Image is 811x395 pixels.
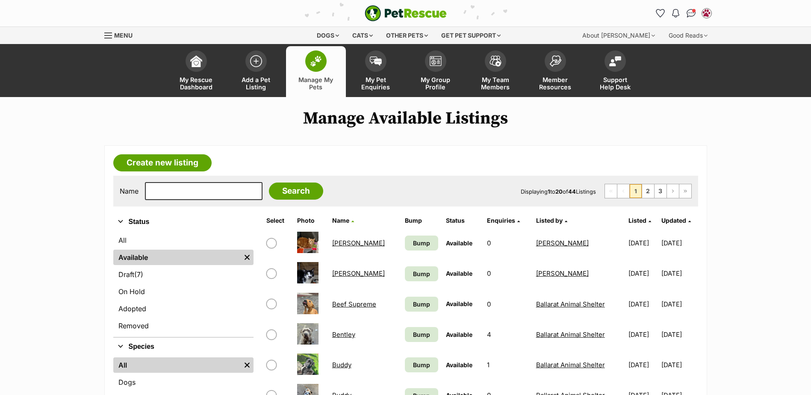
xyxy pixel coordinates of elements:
a: My Group Profile [406,46,466,97]
a: Enquiries [487,217,520,224]
a: Support Help Desk [585,46,645,97]
a: Next page [667,184,679,198]
span: Listed [628,217,646,224]
a: [PERSON_NAME] [536,239,589,247]
td: 0 [484,289,531,319]
img: team-members-icon-5396bd8760b3fe7c0b43da4ab00e1e3bb1a5d9ba89233759b79545d2d3fc5d0d.svg [490,56,501,67]
div: Good Reads [663,27,714,44]
span: Available [446,331,472,338]
a: Ballarat Animal Shelter [536,300,605,308]
td: [DATE] [625,259,661,288]
a: PetRescue [365,5,447,21]
td: [DATE] [661,259,697,288]
span: Bump [413,269,430,278]
a: Listed [628,217,651,224]
a: Updated [661,217,691,224]
a: Remove filter [241,250,254,265]
button: My account [700,6,714,20]
img: member-resources-icon-8e73f808a243e03378d46382f2149f9095a855e16c252ad45f914b54edf8863c.svg [549,55,561,67]
span: My Pet Enquiries [357,76,395,91]
a: Beef Supreme [332,300,376,308]
td: [DATE] [661,320,697,349]
a: Draft [113,267,254,282]
th: Select [263,214,293,227]
td: [DATE] [625,350,661,380]
a: Ballarat Animal Shelter [536,330,605,339]
a: [PERSON_NAME] [536,269,589,277]
span: Manage My Pets [297,76,335,91]
span: Available [446,239,472,247]
img: chat-41dd97257d64d25036548639549fe6c8038ab92f7586957e7f3b1b290dea8141.svg [687,9,696,18]
a: Bump [405,357,438,372]
a: All [113,357,241,373]
a: Removed [113,318,254,333]
a: Adopted [113,301,254,316]
a: Buddy [332,361,351,369]
img: logo-e224e6f780fb5917bec1dbf3a21bbac754714ae5b6737aabdf751b685950b380.svg [365,5,447,21]
td: 1 [484,350,531,380]
a: Member Resources [525,46,585,97]
a: My Pet Enquiries [346,46,406,97]
a: Create new listing [113,154,212,171]
a: Bentley [332,330,355,339]
img: help-desk-icon-fdf02630f3aa405de69fd3d07c3f3aa587a6932b1a1747fa1d2bba05be0121f9.svg [609,56,621,66]
span: (7) [134,269,143,280]
span: Updated [661,217,686,224]
th: Status [442,214,483,227]
a: Remove filter [241,357,254,373]
button: Notifications [669,6,683,20]
span: Bump [413,360,430,369]
span: My Rescue Dashboard [177,76,215,91]
a: Ballarat Animal Shelter [536,361,605,369]
a: Page 3 [655,184,666,198]
img: pet-enquiries-icon-7e3ad2cf08bfb03b45e93fb7055b45f3efa6380592205ae92323e6603595dc1f.svg [370,56,382,66]
a: All [113,233,254,248]
div: About [PERSON_NAME] [576,27,661,44]
span: Name [332,217,349,224]
span: Bump [413,239,430,248]
img: dashboard-icon-eb2f2d2d3e046f16d808141f083e7271f6b2e854fb5c12c21221c1fb7104beca.svg [190,55,202,67]
a: Last page [679,184,691,198]
button: Status [113,216,254,227]
div: Status [113,231,254,337]
a: Bump [405,327,438,342]
a: Bump [405,297,438,312]
span: My Group Profile [416,76,455,91]
a: Add a Pet Listing [226,46,286,97]
a: Favourites [654,6,667,20]
span: Available [446,300,472,307]
img: notifications-46538b983faf8c2785f20acdc204bb7945ddae34d4c08c2a6579f10ce5e182be.svg [672,9,679,18]
td: 0 [484,259,531,288]
span: Member Resources [536,76,575,91]
span: Menu [114,32,133,39]
td: [DATE] [625,228,661,258]
a: Menu [104,27,139,42]
a: Available [113,250,241,265]
span: translation missing: en.admin.listings.index.attributes.enquiries [487,217,515,224]
td: [DATE] [661,228,697,258]
img: manage-my-pets-icon-02211641906a0b7f246fdf0571729dbe1e7629f14944591b6c1af311fb30b64b.svg [310,56,322,67]
a: Listed by [536,217,567,224]
td: [DATE] [661,350,697,380]
button: Species [113,341,254,352]
span: Listed by [536,217,563,224]
a: Bump [405,266,438,281]
a: [PERSON_NAME] [332,269,385,277]
a: My Team Members [466,46,525,97]
td: 4 [484,320,531,349]
span: Available [446,270,472,277]
a: Name [332,217,354,224]
span: Available [446,361,472,368]
input: Search [269,183,323,200]
div: Dogs [311,27,345,44]
a: On Hold [113,284,254,299]
th: Bump [401,214,442,227]
strong: 1 [548,188,550,195]
img: group-profile-icon-3fa3cf56718a62981997c0bc7e787c4b2cf8bcc04b72c1350f741eb67cf2f40e.svg [430,56,442,66]
span: First page [605,184,617,198]
span: Page 1 [630,184,642,198]
strong: 20 [555,188,563,195]
td: [DATE] [625,289,661,319]
th: Photo [294,214,328,227]
strong: 44 [568,188,576,195]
